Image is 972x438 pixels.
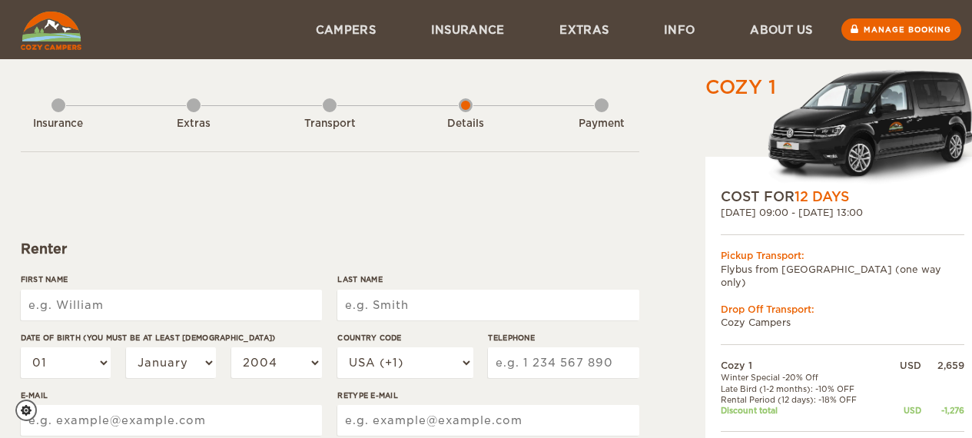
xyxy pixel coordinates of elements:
td: Flybus from [GEOGRAPHIC_DATA] (one way only) [721,263,964,289]
div: -1,276 [921,405,964,416]
td: Cozy 1 [721,359,891,372]
label: Last Name [337,274,639,285]
div: 2,659 [921,359,964,372]
div: Transport [287,117,372,131]
a: Cookie settings [15,400,47,421]
div: USD [891,405,921,416]
label: Telephone [488,332,639,343]
label: Country Code [337,332,473,343]
label: Date of birth (You must be at least [DEMOGRAPHIC_DATA]) [21,332,322,343]
label: Retype E-mail [337,390,639,401]
td: Cozy Campers [721,316,964,329]
div: Payment [559,117,644,131]
span: 12 Days [795,189,849,204]
label: First Name [21,274,322,285]
img: Cozy Campers [21,12,81,50]
div: USD [891,359,921,372]
div: [DATE] 09:00 - [DATE] 13:00 [721,206,964,219]
input: e.g. William [21,290,322,320]
div: Details [423,117,508,131]
div: Renter [21,240,639,258]
td: Winter Special -20% Off [721,372,891,383]
label: E-mail [21,390,322,401]
input: e.g. example@example.com [337,405,639,436]
div: Drop Off Transport: [721,303,964,316]
div: Extras [151,117,236,131]
td: Discount total [721,405,891,416]
td: Rental Period (12 days): -18% OFF [721,394,891,405]
input: e.g. 1 234 567 890 [488,347,639,378]
a: Manage booking [841,18,961,41]
div: COST FOR [721,187,964,206]
div: Pickup Transport: [721,249,964,262]
input: e.g. Smith [337,290,639,320]
td: Late Bird (1-2 months): -10% OFF [721,383,891,394]
div: Cozy 1 [705,75,776,101]
input: e.g. example@example.com [21,405,322,436]
div: Insurance [16,117,101,131]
